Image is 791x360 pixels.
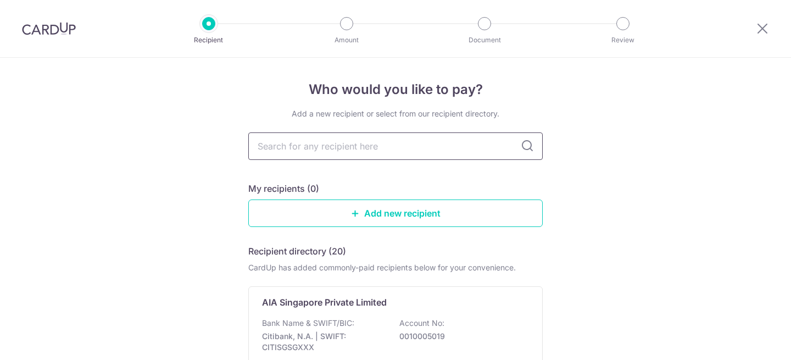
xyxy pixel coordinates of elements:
a: Add new recipient [248,200,543,227]
p: Amount [306,35,387,46]
h5: My recipients (0) [248,182,319,195]
div: CardUp has added commonly-paid recipients below for your convenience. [248,262,543,273]
p: 0010005019 [399,331,522,342]
p: Bank Name & SWIFT/BIC: [262,318,354,329]
p: Review [582,35,664,46]
input: Search for any recipient here [248,132,543,160]
p: Citibank, N.A. | SWIFT: CITISGSGXXX [262,331,385,353]
p: Recipient [168,35,249,46]
p: Document [444,35,525,46]
h4: Who would you like to pay? [248,80,543,99]
div: Add a new recipient or select from our recipient directory. [248,108,543,119]
p: AIA Singapore Private Limited [262,296,387,309]
h5: Recipient directory (20) [248,245,346,258]
span: Help [97,8,120,18]
img: CardUp [22,22,76,35]
p: Account No: [399,318,444,329]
